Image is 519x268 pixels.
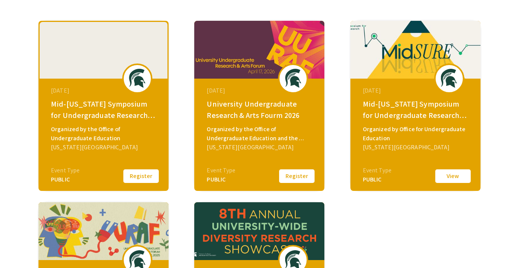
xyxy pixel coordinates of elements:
[434,168,472,184] button: View
[6,234,32,262] iframe: Chat
[51,86,158,95] div: [DATE]
[51,125,158,143] div: Organized by the Office of Undergraduate Education
[51,143,158,152] div: [US_STATE][GEOGRAPHIC_DATA]
[363,175,392,184] div: PUBLIC
[207,86,314,95] div: [DATE]
[122,168,160,184] button: Register
[126,69,149,88] img: midsure2026_eventLogo_4cf4f7_.png
[207,98,314,121] div: University Undergraduate Research & Arts Fourm 2026
[282,69,304,88] img: uuraf2026_eventLogo_5cfd45_.png
[194,21,324,79] img: uuraf2026_eventCoverPhoto_7871c6__thumb.jpg
[38,202,169,260] img: uuraf2025_eventCoverPhoto_bfd7c5__thumb.jpg
[363,166,392,175] div: Event Type
[51,98,158,121] div: Mid-[US_STATE] Symposium for Undergraduate Research Experiences 2026
[278,168,316,184] button: Register
[51,166,80,175] div: Event Type
[438,69,461,88] img: mid-sure2025_eventLogo_0964b9_.png
[207,175,235,184] div: PUBLIC
[51,175,80,184] div: PUBLIC
[207,166,235,175] div: Event Type
[363,98,470,121] div: Mid-[US_STATE] Symposium for Undergraduate Research Experiences 2025
[363,125,470,143] div: Organized by Office for Undergraduate Education
[350,21,481,79] img: mid-sure2025_eventCoverPhoto_86d1f7__thumb.jpg
[207,143,314,152] div: [US_STATE][GEOGRAPHIC_DATA]
[363,86,470,95] div: [DATE]
[194,202,324,260] img: drs2025_eventCoverPhoto_fcc547__thumb.png
[207,125,314,143] div: Organized by the Office of Undergraduate Education and the [GEOGRAPHIC_DATA]
[363,143,470,152] div: [US_STATE][GEOGRAPHIC_DATA]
